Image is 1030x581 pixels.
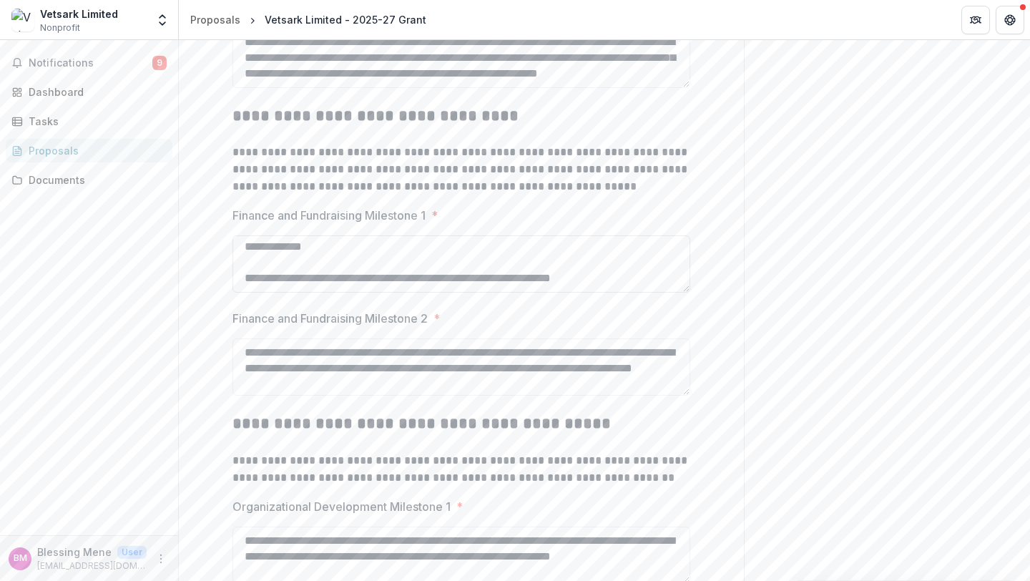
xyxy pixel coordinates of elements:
[232,310,428,327] p: Finance and Fundraising Milestone 2
[29,57,152,69] span: Notifications
[185,9,432,30] nav: breadcrumb
[37,560,147,572] p: [EMAIL_ADDRESS][DOMAIN_NAME]
[6,80,172,104] a: Dashboard
[117,546,147,559] p: User
[6,168,172,192] a: Documents
[40,6,118,21] div: Vetsark Limited
[29,84,161,99] div: Dashboard
[37,545,112,560] p: Blessing Mene
[152,6,172,34] button: Open entity switcher
[961,6,990,34] button: Partners
[11,9,34,31] img: Vetsark Limited
[6,139,172,162] a: Proposals
[29,172,161,187] div: Documents
[232,498,451,515] p: Organizational Development Milestone 1
[232,207,426,224] p: Finance and Fundraising Milestone 1
[40,21,80,34] span: Nonprofit
[29,114,161,129] div: Tasks
[152,550,170,567] button: More
[152,56,167,70] span: 9
[996,6,1024,34] button: Get Help
[265,12,426,27] div: Vetsark Limited - 2025-27 Grant
[190,12,240,27] div: Proposals
[14,554,27,563] div: Blessing Mene
[6,52,172,74] button: Notifications9
[6,109,172,133] a: Tasks
[185,9,246,30] a: Proposals
[29,143,161,158] div: Proposals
